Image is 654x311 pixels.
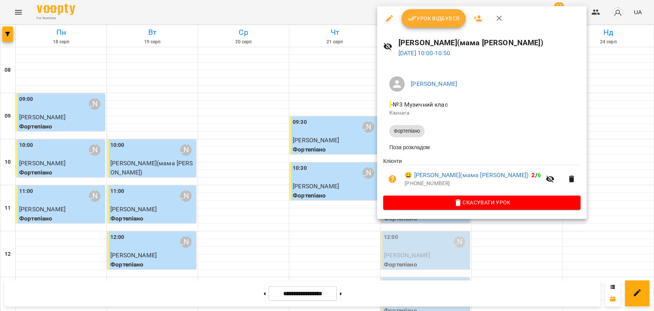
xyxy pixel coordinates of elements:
button: Візит ще не сплачено. Додати оплату? [383,170,402,188]
p: Кімната [389,109,574,117]
a: [DATE] 10:00-10:50 [398,49,451,57]
p: [PHONE_NUMBER] [405,180,541,188]
h6: [PERSON_NAME](мама [PERSON_NAME]) [398,37,581,49]
ul: Клієнти [383,157,580,196]
span: 2 [531,171,535,179]
span: - №3 Музичний клас [389,101,449,108]
span: Фортепіано [389,128,425,135]
span: 6 [538,171,541,179]
button: Урок відбувся [402,9,466,28]
a: 😀 [PERSON_NAME](мама [PERSON_NAME]) [405,171,528,180]
button: Скасувати Урок [383,196,580,209]
b: / [531,171,541,179]
span: Скасувати Урок [389,198,574,207]
span: Урок відбувся [408,14,460,23]
a: [PERSON_NAME] [411,80,457,87]
li: Поза розкладом [383,140,580,154]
